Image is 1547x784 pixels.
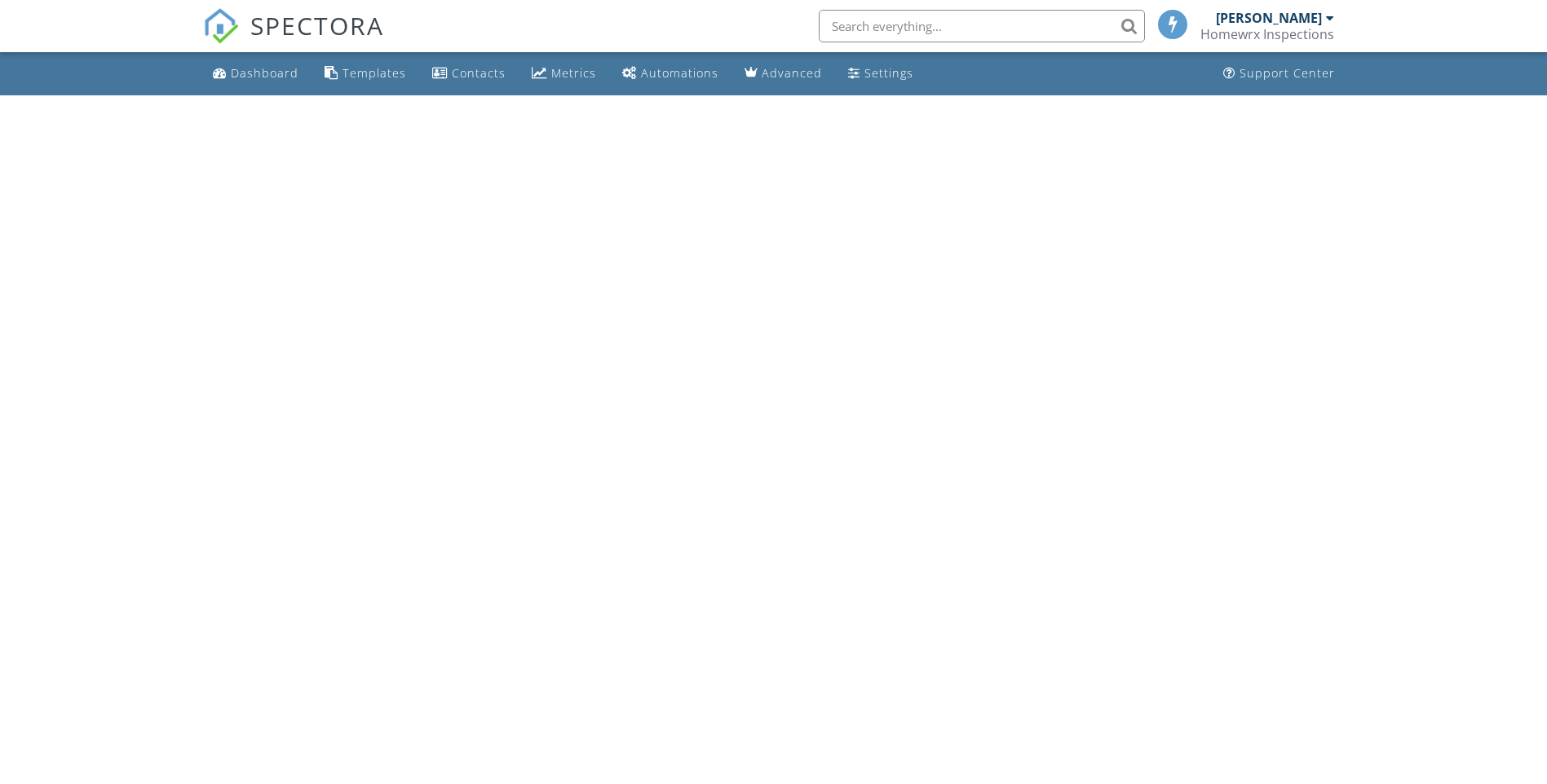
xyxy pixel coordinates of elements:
[206,59,305,89] a: Dashboard
[842,59,920,89] a: Settings
[203,22,384,56] a: SPECTORA
[551,65,596,81] div: Metrics
[738,59,829,89] a: Advanced
[1200,26,1334,42] div: Homewrx Inspections
[318,59,413,89] a: Templates
[1216,10,1322,26] div: [PERSON_NAME]
[641,65,718,81] div: Automations
[250,8,384,42] span: SPECTORA
[1240,65,1335,81] div: Support Center
[452,65,506,81] div: Contacts
[819,10,1145,42] input: Search everything...
[231,65,298,81] div: Dashboard
[864,65,913,81] div: Settings
[616,59,725,89] a: Automations (Basic)
[762,65,822,81] div: Advanced
[525,59,603,89] a: Metrics
[1217,59,1341,89] a: Support Center
[426,59,512,89] a: Contacts
[203,8,239,44] img: The Best Home Inspection Software - Spectora
[343,65,406,81] div: Templates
